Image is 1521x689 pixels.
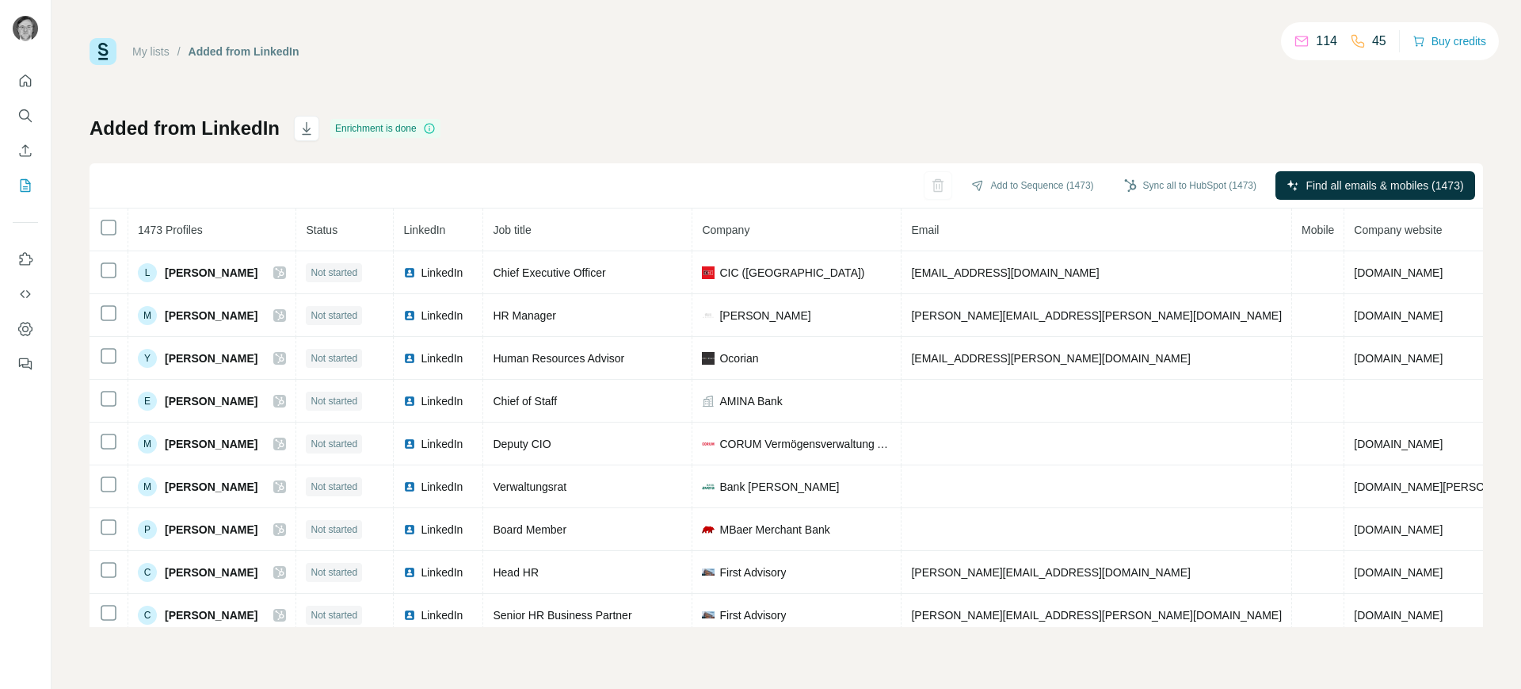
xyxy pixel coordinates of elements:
[138,434,157,454] div: M
[1354,266,1443,279] span: [DOMAIN_NAME]
[311,308,357,323] span: Not started
[1354,609,1443,622] span: [DOMAIN_NAME]
[719,607,786,623] span: First Advisory
[311,266,357,280] span: Not started
[702,480,715,493] img: company-logo
[311,565,357,580] span: Not started
[13,16,38,41] img: Avatar
[421,393,463,409] span: LinkedIn
[311,480,357,494] span: Not started
[719,565,786,580] span: First Advisory
[702,309,715,322] img: company-logo
[1302,224,1334,236] span: Mobile
[165,308,257,323] span: [PERSON_NAME]
[493,609,631,622] span: Senior HR Business Partner
[1354,309,1443,322] span: [DOMAIN_NAME]
[702,523,715,536] img: company-logo
[165,565,257,580] span: [PERSON_NAME]
[719,436,891,452] span: CORUM Vermögensverwaltung AG
[421,522,463,538] span: LinkedIn
[13,350,38,378] button: Feedback
[13,67,38,95] button: Quick start
[138,563,157,582] div: C
[1354,566,1443,579] span: [DOMAIN_NAME]
[138,306,157,325] div: M
[165,522,257,538] span: [PERSON_NAME]
[165,393,257,409] span: [PERSON_NAME]
[132,45,170,58] a: My lists
[165,479,257,495] span: [PERSON_NAME]
[330,119,440,138] div: Enrichment is done
[493,224,531,236] span: Job title
[1113,174,1267,197] button: Sync all to HubSpot (1473)
[13,315,38,343] button: Dashboard
[1354,224,1442,236] span: Company website
[421,308,463,323] span: LinkedIn
[138,520,157,539] div: P
[719,308,810,323] span: [PERSON_NAME]
[702,224,749,236] span: Company
[1372,32,1386,51] p: 45
[911,266,1099,279] span: [EMAIL_ADDRESS][DOMAIN_NAME]
[702,266,715,279] img: company-logo
[13,280,38,308] button: Use Surfe API
[421,265,463,281] span: LinkedIn
[702,611,715,618] img: company-logo
[311,522,357,537] span: Not started
[493,438,551,450] span: Deputy CIO
[138,477,157,496] div: M
[403,352,416,365] img: LinkedIn logo
[165,265,257,281] span: [PERSON_NAME]
[493,566,539,579] span: Head HR
[311,437,357,451] span: Not started
[177,44,181,59] li: /
[189,44,299,59] div: Added from LinkedIn
[165,436,257,452] span: [PERSON_NAME]
[493,309,555,322] span: HR Manager
[13,171,38,200] button: My lists
[493,523,566,536] span: Board Member
[311,608,357,622] span: Not started
[306,224,337,236] span: Status
[719,393,782,409] span: AMINA Bank
[165,607,257,623] span: [PERSON_NAME]
[911,352,1190,365] span: [EMAIL_ADDRESS][PERSON_NAME][DOMAIN_NAME]
[403,566,416,579] img: LinkedIn logo
[403,309,416,322] img: LinkedIn logo
[719,350,758,366] span: Ocorian
[493,352,624,365] span: Human Resources Advisor
[719,265,864,281] span: CIC ([GEOGRAPHIC_DATA])
[960,174,1104,197] button: Add to Sequence (1473)
[1412,30,1486,52] button: Buy credits
[1306,178,1463,193] span: Find all emails & mobiles (1473)
[702,568,715,575] img: company-logo
[911,309,1282,322] span: [PERSON_NAME][EMAIL_ADDRESS][PERSON_NAME][DOMAIN_NAME]
[165,350,257,366] span: [PERSON_NAME]
[1316,32,1337,51] p: 114
[1354,438,1443,450] span: [DOMAIN_NAME]
[90,116,280,141] h1: Added from LinkedIn
[13,101,38,130] button: Search
[138,263,157,282] div: L
[493,266,605,279] span: Chief Executive Officer
[719,522,829,538] span: MBaer Merchant Bank
[403,438,416,450] img: LinkedIn logo
[311,394,357,408] span: Not started
[493,395,557,408] span: Chief of Staff
[493,480,566,493] span: Verwaltungsrat
[719,479,839,495] span: Bank [PERSON_NAME]
[421,436,463,452] span: LinkedIn
[702,438,715,450] img: company-logo
[138,606,157,625] div: C
[403,523,416,536] img: LinkedIn logo
[421,350,463,366] span: LinkedIn
[1354,523,1443,536] span: [DOMAIN_NAME]
[403,224,445,236] span: LinkedIn
[403,395,416,408] img: LinkedIn logo
[403,609,416,622] img: LinkedIn logo
[421,607,463,623] span: LinkedIn
[702,352,715,365] img: company-logo
[90,38,116,65] img: Surfe Logo
[138,349,157,368] div: Y
[13,245,38,274] button: Use Surfe on LinkedIn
